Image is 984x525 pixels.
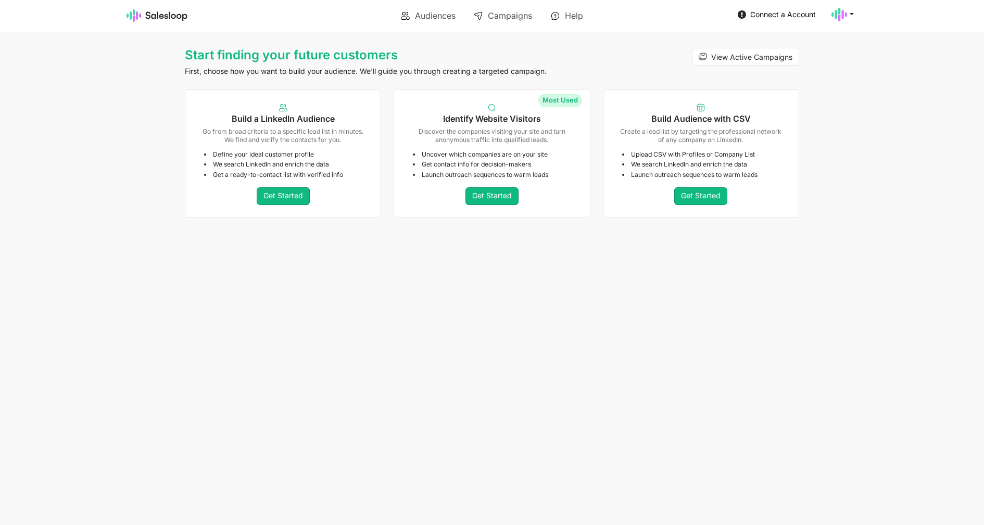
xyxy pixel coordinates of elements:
span: Most Used [538,94,582,108]
p: Create a lead list by targeting the professional network of any company on LinkedIn. [618,127,784,144]
h1: Start finding your future customers [185,48,590,62]
a: Connect a Account [735,6,819,22]
h5: Build a LinkedIn Audience [200,114,366,124]
a: Audiences [394,7,463,24]
li: Upload CSV with Profiles or Company List [622,150,784,159]
li: Uncover which companies are on your site [413,150,575,159]
li: Get a ready-to-contact list with verified info [204,171,366,179]
p: Go from broad criteria to a specific lead list in minutes. We find and verify the contacts for you. [200,127,366,144]
li: We search LinkedIn and enrich the data [622,160,784,169]
li: We search LinkedIn and enrich the data [204,160,366,169]
a: Help [544,7,590,24]
h5: Build Audience with CSV [618,114,784,124]
a: Get Started [465,187,519,205]
p: Discover the companies visiting your site and turn anonymous traffic into qualified leads. [409,127,575,144]
li: Launch outreach sequences to warm leads [622,171,784,179]
h5: Identify Website Visitors [409,114,575,124]
span: View Active Campaigns [711,53,792,61]
p: First, choose how you want to build your audience. We'll guide you through creating a targeted ca... [185,67,590,76]
span: Connect a Account [750,10,816,19]
li: Get contact info for decision-makers [413,160,575,169]
a: Campaigns [466,7,539,24]
li: Define your ideal customer profile [204,150,366,159]
li: Launch outreach sequences to warm leads [413,171,575,179]
img: Salesloop [127,9,188,22]
a: Get Started [257,187,310,205]
a: View Active Campaigns [692,48,799,66]
a: Get Started [674,187,727,205]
